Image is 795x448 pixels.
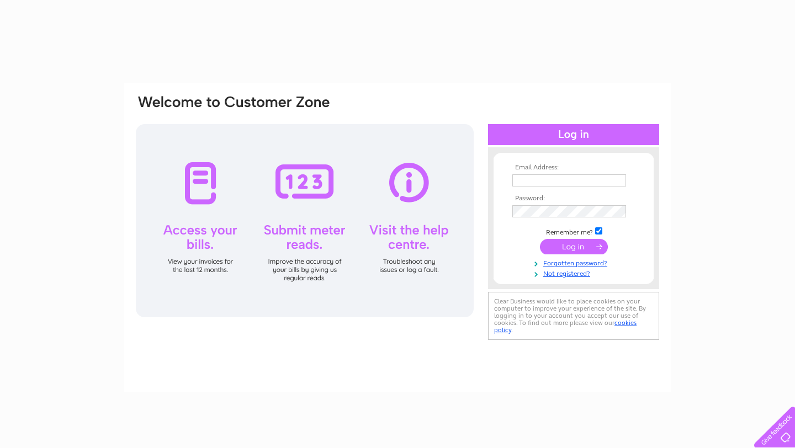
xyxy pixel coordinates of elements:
[510,195,638,202] th: Password:
[488,292,659,340] div: Clear Business would like to place cookies on your computer to improve your experience of the sit...
[510,164,638,172] th: Email Address:
[510,226,638,237] td: Remember me?
[540,239,608,254] input: Submit
[494,319,637,334] a: cookies policy
[512,268,638,278] a: Not registered?
[512,257,638,268] a: Forgotten password?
